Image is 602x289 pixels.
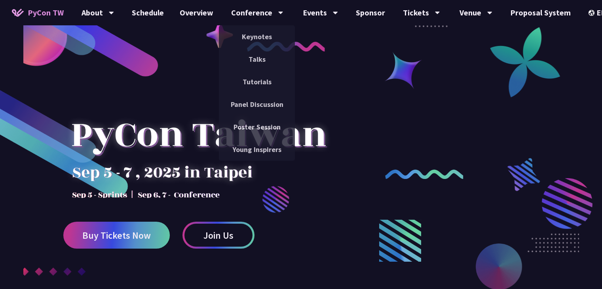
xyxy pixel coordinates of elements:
[219,95,295,114] a: Panel Discussion
[203,230,234,240] span: Join Us
[589,10,596,16] img: Locale Icon
[182,222,254,249] a: Join Us
[28,7,64,19] span: PyCon TW
[12,9,24,17] img: Home icon of PyCon TW 2025
[219,140,295,159] a: Young Inspirers
[63,222,170,249] a: Buy Tickets Now
[385,169,463,179] img: curly-2.e802c9f.png
[82,230,151,240] span: Buy Tickets Now
[4,3,72,23] a: PyCon TW
[219,118,295,136] a: Poster Session
[219,27,295,46] a: Keynotes
[219,72,295,91] a: Tutorials
[219,50,295,68] a: Talks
